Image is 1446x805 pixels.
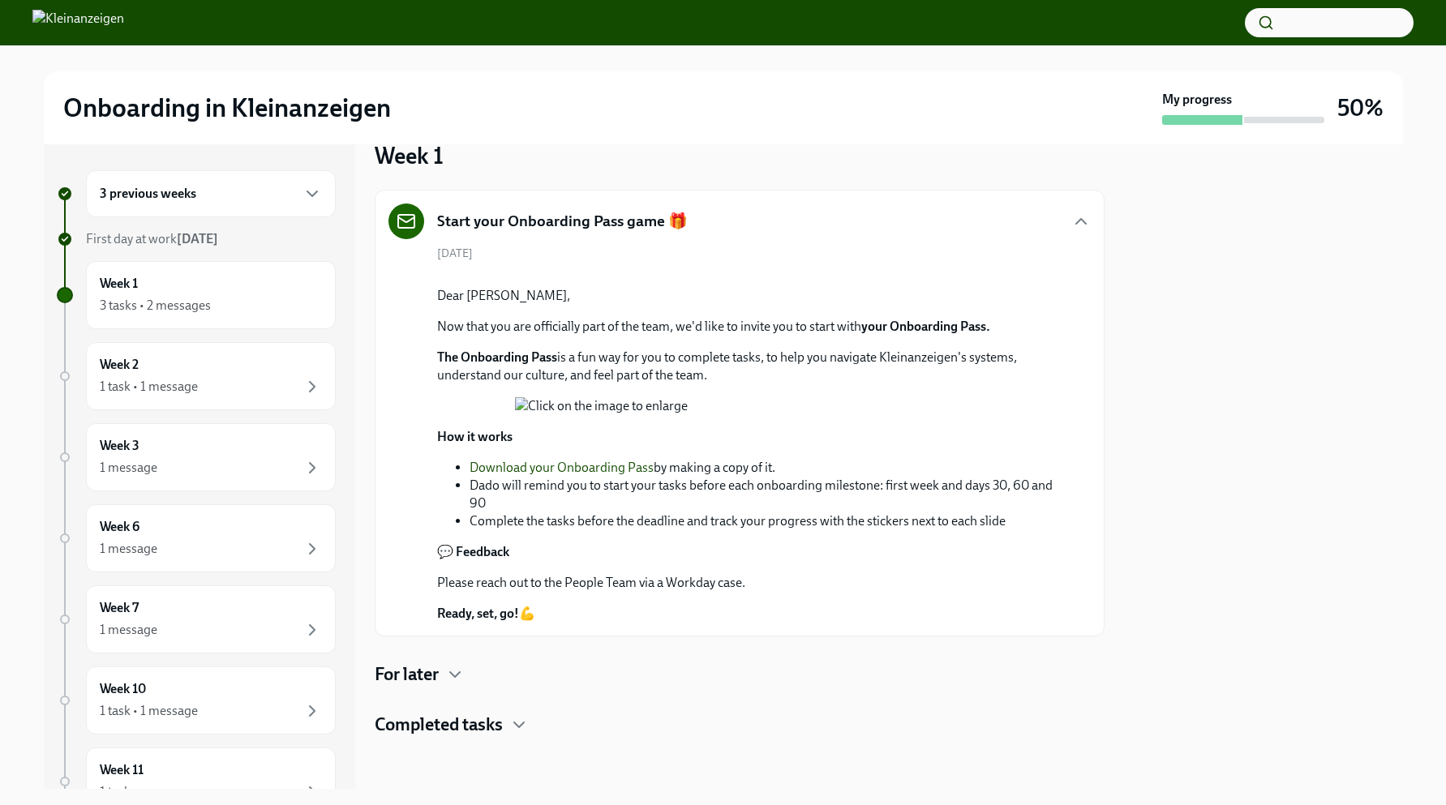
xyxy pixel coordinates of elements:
strong: [DATE] [177,231,218,246]
p: 💪 [437,605,1065,623]
h5: Start your Onboarding Pass game 🎁 [437,211,688,232]
h6: Week 2 [100,356,139,374]
a: Week 31 message [57,423,336,491]
strong: 💬 Feedback [437,544,509,559]
a: Week 21 task • 1 message [57,342,336,410]
h4: Completed tasks [375,713,503,737]
h6: Week 10 [100,680,146,698]
strong: The Onboarding Pass [437,349,557,365]
strong: My progress [1162,91,1232,109]
div: 1 task • 1 message [100,378,198,396]
li: Dado will remind you to start your tasks before each onboarding milestone: first week and days 30... [470,477,1065,512]
div: 3 previous weeks [86,170,336,217]
a: Week 71 message [57,585,336,653]
div: For later [375,662,1105,687]
li: by making a copy of it. [470,459,1065,477]
div: 1 task • 1 message [100,702,198,720]
h6: Week 3 [100,437,139,455]
h6: 3 previous weeks [100,185,196,203]
h2: Onboarding in Kleinanzeigen [63,92,391,124]
strong: your Onboarding Pass. [861,319,990,334]
div: 1 message [100,621,157,639]
a: Week 13 tasks • 2 messages [57,261,336,329]
span: [DATE] [437,246,473,261]
h6: Week 6 [100,518,139,536]
h6: Week 11 [100,761,144,779]
a: First day at work[DATE] [57,230,336,248]
h3: 50% [1337,93,1384,122]
button: Zoom image [515,397,986,415]
a: Week 101 task • 1 message [57,666,336,734]
strong: Ready, set, go! [437,606,519,621]
li: Complete the tasks before the deadline and track your progress with the stickers next to each slide [470,512,1065,530]
p: Dear [PERSON_NAME], [437,287,1065,305]
a: Download your Onboarding Pass [470,460,654,475]
div: 3 tasks • 2 messages [100,297,211,315]
div: 1 message [100,540,157,558]
div: 1 message [100,459,157,477]
a: Week 61 message [57,504,336,572]
p: Now that you are officially part of the team, we'd like to invite you to start with [437,318,1065,336]
div: 1 task [100,783,131,801]
span: First day at work [86,231,218,246]
h6: Week 1 [100,275,138,293]
h4: For later [375,662,439,687]
div: Completed tasks [375,713,1105,737]
p: is a fun way for you to complete tasks, to help you navigate Kleinanzeigen's systems, understand ... [437,349,1065,384]
h6: Week 7 [100,599,139,617]
strong: How it works [437,429,513,444]
p: Please reach out to the People Team via a Workday case. [437,574,1065,592]
img: Kleinanzeigen [32,10,124,36]
h3: Week 1 [375,141,444,170]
